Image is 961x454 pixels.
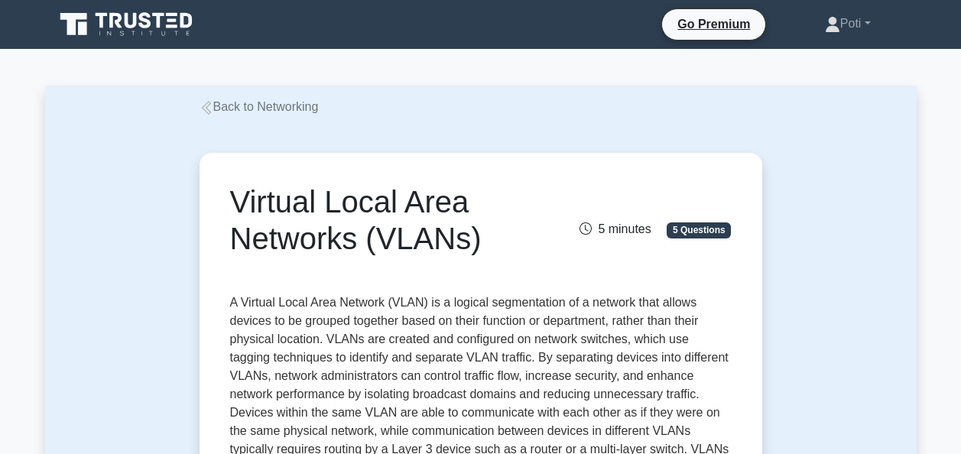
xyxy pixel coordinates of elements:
span: 5 minutes [580,222,651,235]
span: 5 Questions [667,222,731,238]
a: Back to Networking [200,100,319,113]
a: Go Premium [668,15,759,34]
a: Poti [788,8,907,39]
h1: Virtual Local Area Networks (VLANs) [230,183,558,257]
